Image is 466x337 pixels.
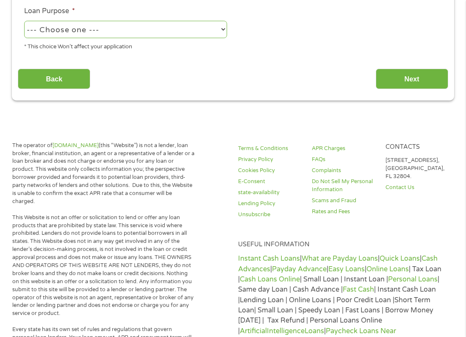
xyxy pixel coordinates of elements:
a: Quick Loans [380,254,420,263]
a: Do Not Sell My Personal Information [312,178,375,194]
a: Cash Loans Online [240,275,300,284]
label: Loan Purpose [24,7,75,16]
a: E-Consent [238,178,301,186]
p: This Website is not an offer or solicitation to lend or offer any loan products that are prohibit... [12,214,195,318]
a: [DOMAIN_NAME] [53,142,99,149]
a: Instant Cash Loans [238,254,300,263]
a: Easy Loans [328,265,365,273]
div: * This choice Won’t affect your application [24,39,227,51]
a: FAQs [312,156,375,164]
h4: Contacts [386,143,449,151]
a: Fast Cash [343,285,374,294]
a: Unsubscribe [238,211,301,219]
a: Lending Policy [238,200,301,208]
a: Complaints [312,167,375,175]
input: Back [18,69,90,89]
a: Rates and Fees [312,208,375,216]
a: Privacy Policy [238,156,301,164]
a: Personal Loans [388,275,438,284]
p: [STREET_ADDRESS], [GEOGRAPHIC_DATA], FL 32804. [386,156,449,181]
a: Terms & Conditions [238,145,301,153]
a: Cash Advances [238,254,438,273]
h4: Useful Information [238,241,449,249]
p: The operator of (this “Website”) is not a lender, loan broker, financial institution, an agent or... [12,142,195,206]
a: Scams and Fraud [312,197,375,205]
a: Loans [305,327,324,335]
a: state-availability [238,189,301,197]
a: Online Loans [366,265,409,273]
a: Payday Advance [272,265,327,273]
input: Next [376,69,448,89]
a: Artificial [240,327,267,335]
a: Contact Us [386,184,449,192]
a: Cookies Policy [238,167,301,175]
a: Intelligence [267,327,305,335]
a: What are Payday Loans [302,254,378,263]
a: APR Charges [312,145,375,153]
